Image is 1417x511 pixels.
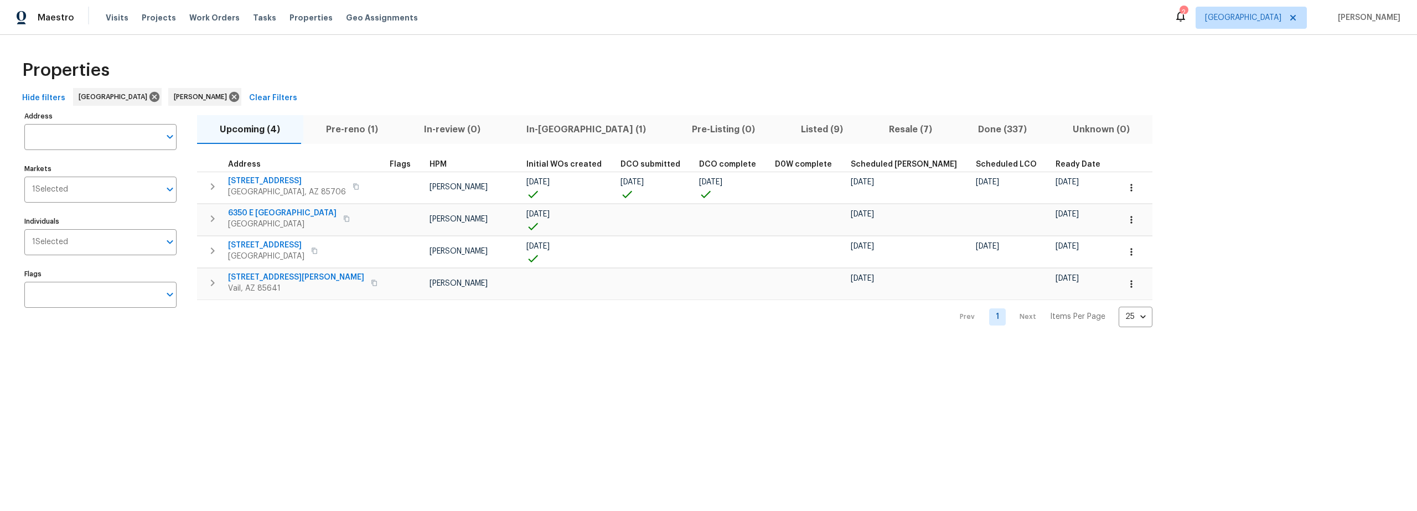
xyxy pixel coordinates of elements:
[106,12,128,23] span: Visits
[253,14,276,22] span: Tasks
[228,176,346,187] span: [STREET_ADDRESS]
[408,122,497,137] span: In-review (0)
[699,178,722,186] span: [DATE]
[775,161,832,168] span: D0W complete
[851,275,874,282] span: [DATE]
[851,210,874,218] span: [DATE]
[189,12,240,23] span: Work Orders
[79,91,152,102] span: [GEOGRAPHIC_DATA]
[228,283,364,294] span: Vail, AZ 85641
[961,122,1043,137] span: Done (337)
[168,88,241,106] div: [PERSON_NAME]
[699,161,756,168] span: DCO complete
[228,187,346,198] span: [GEOGRAPHIC_DATA], AZ 85706
[310,122,395,137] span: Pre-reno (1)
[162,234,178,250] button: Open
[1333,12,1400,23] span: [PERSON_NAME]
[1180,7,1187,18] div: 2
[430,280,488,287] span: [PERSON_NAME]
[430,183,488,191] span: [PERSON_NAME]
[872,122,948,137] span: Resale (7)
[228,251,304,262] span: [GEOGRAPHIC_DATA]
[430,247,488,255] span: [PERSON_NAME]
[620,161,680,168] span: DCO submitted
[174,91,231,102] span: [PERSON_NAME]
[851,161,957,168] span: Scheduled [PERSON_NAME]
[204,122,297,137] span: Upcoming (4)
[162,287,178,302] button: Open
[73,88,162,106] div: [GEOGRAPHIC_DATA]
[526,242,550,250] span: [DATE]
[976,178,999,186] span: [DATE]
[949,307,1152,327] nav: Pagination Navigation
[390,161,411,168] span: Flags
[1056,275,1079,282] span: [DATE]
[784,122,859,137] span: Listed (9)
[22,91,65,105] span: Hide filters
[851,178,874,186] span: [DATE]
[228,161,261,168] span: Address
[989,308,1006,326] a: Goto page 1
[851,242,874,250] span: [DATE]
[289,12,333,23] span: Properties
[346,12,418,23] span: Geo Assignments
[18,88,70,109] button: Hide filters
[22,65,110,76] span: Properties
[510,122,663,137] span: In-[GEOGRAPHIC_DATA] (1)
[32,185,68,194] span: 1 Selected
[526,161,602,168] span: Initial WOs created
[526,210,550,218] span: [DATE]
[976,161,1037,168] span: Scheduled LCO
[1056,122,1146,137] span: Unknown (0)
[38,12,74,23] span: Maestro
[676,122,772,137] span: Pre-Listing (0)
[1205,12,1281,23] span: [GEOGRAPHIC_DATA]
[24,271,177,277] label: Flags
[1119,302,1152,331] div: 25
[228,240,304,251] span: [STREET_ADDRESS]
[1056,178,1079,186] span: [DATE]
[245,88,302,109] button: Clear Filters
[1056,161,1100,168] span: Ready Date
[142,12,176,23] span: Projects
[1056,242,1079,250] span: [DATE]
[1056,210,1079,218] span: [DATE]
[620,178,644,186] span: [DATE]
[1050,311,1105,322] p: Items Per Page
[430,161,447,168] span: HPM
[24,113,177,120] label: Address
[249,91,297,105] span: Clear Filters
[228,208,337,219] span: 6350 E [GEOGRAPHIC_DATA]
[24,166,177,172] label: Markets
[430,215,488,223] span: [PERSON_NAME]
[526,178,550,186] span: [DATE]
[24,218,177,225] label: Individuals
[228,219,337,230] span: [GEOGRAPHIC_DATA]
[162,129,178,144] button: Open
[32,238,68,247] span: 1 Selected
[162,182,178,197] button: Open
[228,272,364,283] span: [STREET_ADDRESS][PERSON_NAME]
[976,242,999,250] span: [DATE]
